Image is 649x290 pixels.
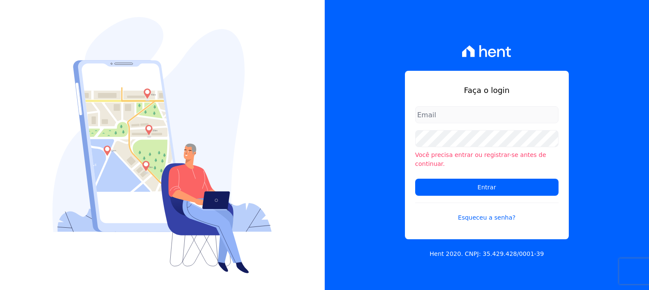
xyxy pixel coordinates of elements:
img: Login [52,17,272,273]
a: Esqueceu a senha? [415,203,559,222]
p: Hent 2020. CNPJ: 35.429.428/0001-39 [430,249,544,258]
input: Entrar [415,179,559,196]
h1: Faça o login [415,84,559,96]
input: Email [415,106,559,123]
li: Você precisa entrar ou registrar-se antes de continuar. [415,151,559,168]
